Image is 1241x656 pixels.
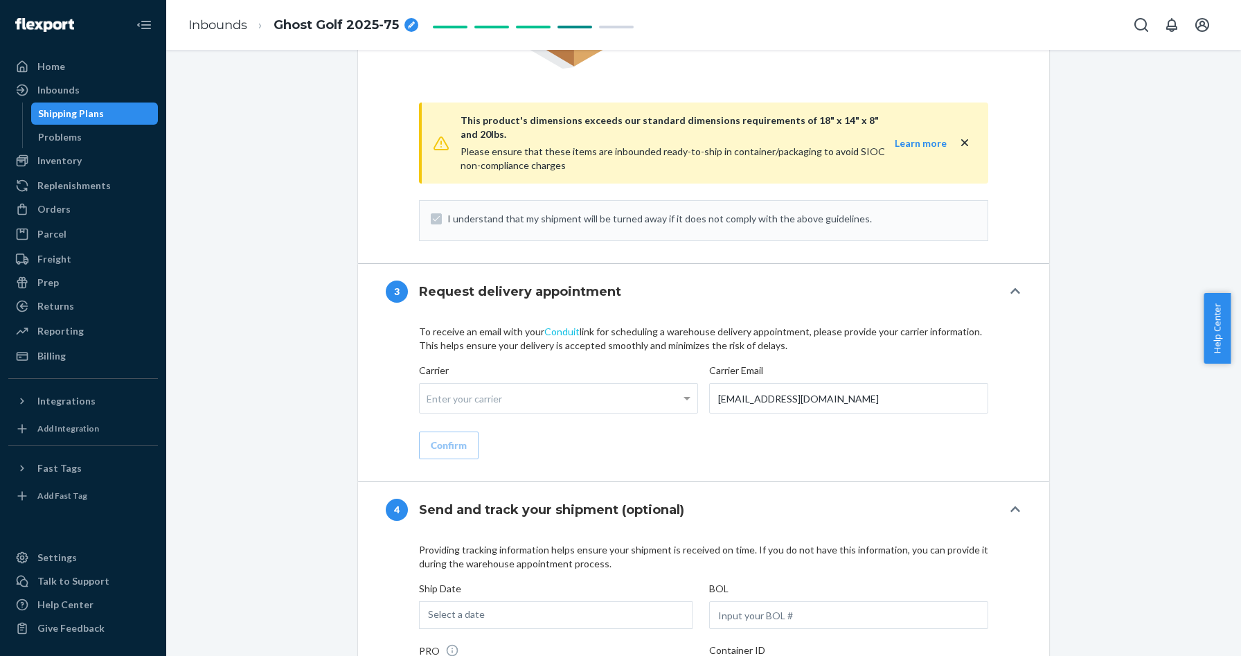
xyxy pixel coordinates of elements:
label: BOL [709,582,729,596]
button: Open account menu [1188,11,1216,39]
button: close [958,136,972,150]
div: 3 [386,281,408,303]
span: Select a date [428,608,485,620]
div: Please ensure that these items are inbounded ready-to-ship in container/packaging to avoid SIOC n... [461,114,893,172]
a: Shipping Plans [31,103,159,125]
ol: breadcrumbs [177,5,429,46]
a: Add Fast Tag [8,485,158,507]
a: Settings [8,547,158,569]
div: Replenishments [37,179,111,193]
button: Open notifications [1158,11,1186,39]
a: Inventory [8,150,158,172]
a: Talk to Support [8,570,158,592]
div: Returns [37,299,74,313]
a: Billing [8,345,158,367]
div: Confirm [431,438,467,452]
div: Parcel [37,227,66,241]
a: Inbounds [188,17,247,33]
button: Learn more [895,136,947,150]
button: Fast Tags [8,457,158,479]
a: Parcel [8,223,158,245]
img: Flexport logo [15,18,74,32]
div: Billing [37,349,66,363]
h4: Request delivery appointment [419,283,621,301]
button: Integrations [8,390,158,412]
a: Replenishments [8,175,158,197]
a: Reporting [8,320,158,342]
a: Add Integration [8,418,158,440]
div: Give Feedback [37,621,105,635]
a: Conduit [544,326,580,337]
span: Ghost Golf 2025-75 [274,17,399,35]
button: Open Search Box [1127,11,1155,39]
a: Freight [8,248,158,270]
a: Problems [31,126,159,148]
div: 4 [386,499,408,521]
a: Inbounds [8,79,158,101]
div: Settings [37,551,77,565]
a: Orders [8,198,158,220]
div: Freight [37,252,71,266]
label: Ship Date [419,582,461,596]
div: Reporting [37,324,84,338]
div: Home [37,60,65,73]
div: Orders [37,202,71,216]
div: Problems [38,130,82,144]
button: Confirm [419,432,479,459]
input: Input your BOL # [709,601,988,629]
div: Integrations [37,394,96,408]
div: Prep [37,276,59,290]
label: Carrier Email [709,364,988,417]
div: Talk to Support [37,574,109,588]
div: Help Center [37,598,93,612]
button: 3Request delivery appointment [358,264,1049,319]
h4: Send and track your shipment (optional) [419,501,684,519]
button: Help Center [1204,293,1231,364]
div: Inventory [37,154,82,168]
button: Close Navigation [130,11,158,39]
p: Providing tracking information helps ensure your shipment is received on time. If you do not have... [419,543,988,571]
a: Home [8,55,158,78]
input: I understand that my shipment will be turned away if it does not comply with the above guidelines. [431,213,442,224]
div: This product's dimensions exceeds our standard dimensions requirements of 18" x 14" x 8" and 20lbs. [461,114,893,141]
a: Returns [8,295,158,317]
a: Help Center [8,594,158,616]
p: To receive an email with your link for scheduling a warehouse delivery appointment, please provid... [419,325,988,353]
span: I understand that my shipment will be turned away if it does not comply with the above guidelines. [447,212,976,226]
button: Give Feedback [8,617,158,639]
button: 4Send and track your shipment (optional) [358,482,1049,538]
div: Fast Tags [37,461,82,475]
div: Enter your carrier [420,384,697,413]
div: Add Integration [37,423,99,434]
div: Add Fast Tag [37,490,87,502]
a: Prep [8,272,158,294]
input: Enter your carrier email [709,383,988,414]
label: Carrier [419,364,698,417]
div: Shipping Plans [38,107,104,121]
div: Inbounds [37,83,80,97]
